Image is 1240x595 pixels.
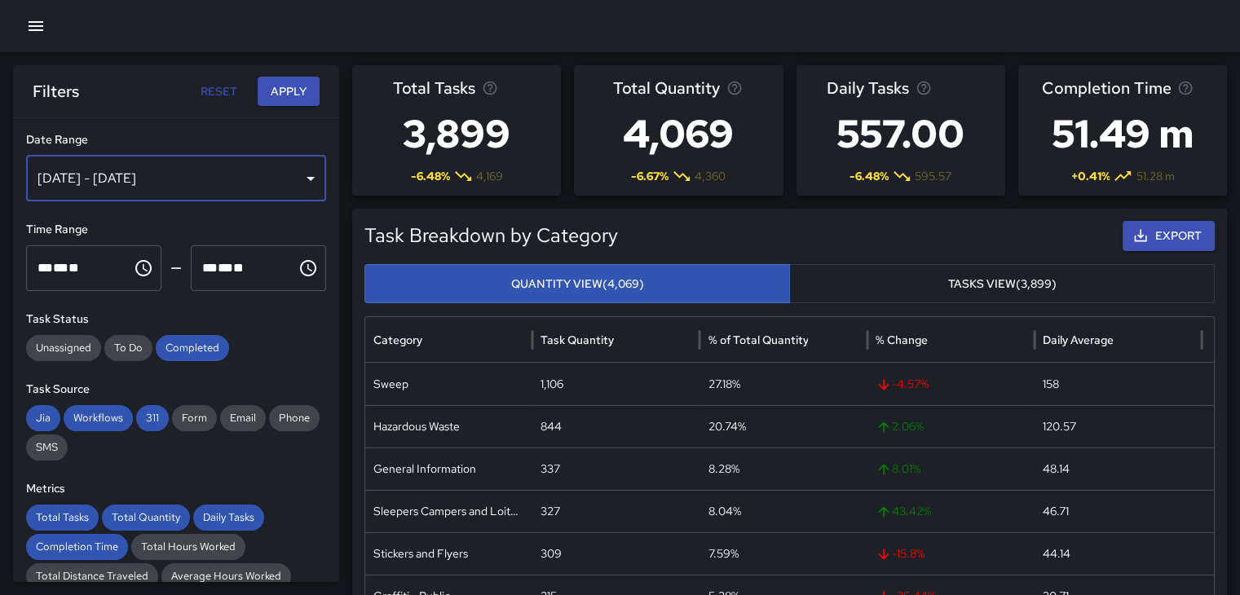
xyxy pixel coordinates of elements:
span: Total Tasks [26,509,99,526]
span: -6.67 % [631,168,669,184]
div: Stickers and Flyers [365,532,532,575]
span: Daily Tasks [827,75,909,101]
div: Email [220,405,266,431]
span: -6.48 % [849,168,889,184]
div: 1,106 [532,363,699,405]
h3: 51.49 m [1041,101,1203,166]
div: 158 [1035,363,1202,405]
h3: 3,899 [393,101,520,166]
div: Task Quantity [541,333,614,347]
div: To Do [104,335,152,361]
span: Phone [269,410,320,426]
h3: 557.00 [827,101,974,166]
span: 43.42 % [876,491,1026,532]
div: SMS [26,434,68,461]
span: 51.28 m [1136,168,1174,184]
div: 7.59% [699,532,867,575]
button: Apply [258,77,320,107]
button: Export [1123,221,1215,251]
span: Average Hours Worked [161,568,291,584]
div: Total Hours Worked [131,534,245,560]
span: -15.8 % [876,533,1026,575]
div: 8.28% [699,447,867,490]
span: Total Quantity [613,75,720,101]
div: Completion Time [26,534,128,560]
div: 309 [532,532,699,575]
span: Completion Time [26,539,128,555]
h6: Filters [33,78,79,104]
div: 20.74% [699,405,867,447]
div: Total Tasks [26,505,99,531]
div: Completed [156,335,229,361]
span: 4,360 [695,168,726,184]
div: Sleepers Campers and Loiterers [365,490,532,532]
svg: Average time taken to complete tasks in the selected period, compared to the previous period. [1177,80,1194,96]
div: Form [172,405,217,431]
span: Total Tasks [393,75,475,101]
div: 311 [136,405,169,431]
svg: Total number of tasks in the selected period, compared to the previous period. [482,80,498,96]
div: 46.71 [1035,490,1202,532]
span: -6.48 % [411,168,450,184]
h6: Date Range [26,131,326,149]
span: 595.57 [915,168,951,184]
span: Hours [38,262,53,274]
div: Category [373,333,422,347]
div: Hazardous Waste [365,405,532,447]
div: [DATE] - [DATE] [26,156,326,201]
h6: Task Source [26,381,326,399]
span: 8.01 % [876,448,1026,490]
div: Jia [26,405,60,431]
button: Choose time, selected time is 11:59 PM [292,252,324,284]
span: Form [172,410,217,426]
span: Minutes [53,262,68,274]
h3: 4,069 [613,101,744,166]
span: Workflows [64,410,133,426]
span: -4.57 % [876,364,1026,405]
div: General Information [365,447,532,490]
svg: Total task quantity in the selected period, compared to the previous period. [726,80,743,96]
div: 27.18% [699,363,867,405]
div: 8.04% [699,490,867,532]
span: Hours [202,262,218,274]
h6: Time Range [26,221,326,239]
span: 2.06 % [876,406,1026,447]
div: Workflows [64,405,133,431]
svg: Average number of tasks per day in the selected period, compared to the previous period. [916,80,932,96]
h6: Metrics [26,480,326,498]
span: Meridiem [233,262,244,274]
div: 44.14 [1035,532,1202,575]
div: 48.14 [1035,447,1202,490]
span: Meridiem [68,262,79,274]
span: SMS [26,439,68,456]
span: Jia [26,410,60,426]
div: Phone [269,405,320,431]
div: Total Quantity [102,505,190,531]
span: Completed [156,340,229,356]
button: Choose time, selected time is 12:00 AM [127,252,160,284]
button: Reset [192,77,245,107]
div: Daily Average [1043,333,1114,347]
span: 311 [136,410,169,426]
h5: Task Breakdown by Category [364,223,1000,249]
span: Total Distance Traveled [26,568,158,584]
span: 4,169 [476,168,503,184]
span: Completion Time [1041,75,1171,101]
span: Total Hours Worked [131,539,245,555]
div: Unassigned [26,335,101,361]
div: Daily Tasks [193,505,264,531]
div: 120.57 [1035,405,1202,447]
div: 337 [532,447,699,490]
span: Minutes [218,262,233,274]
span: Unassigned [26,340,101,356]
div: Total Distance Traveled [26,563,158,589]
span: Email [220,410,266,426]
div: % Change [876,333,928,347]
button: Quantity View(4,069) [364,264,790,304]
span: Daily Tasks [193,509,264,526]
button: Tasks View(3,899) [789,264,1215,304]
span: + 0.41 % [1070,168,1110,184]
div: 327 [532,490,699,532]
div: Average Hours Worked [161,563,291,589]
div: 844 [532,405,699,447]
